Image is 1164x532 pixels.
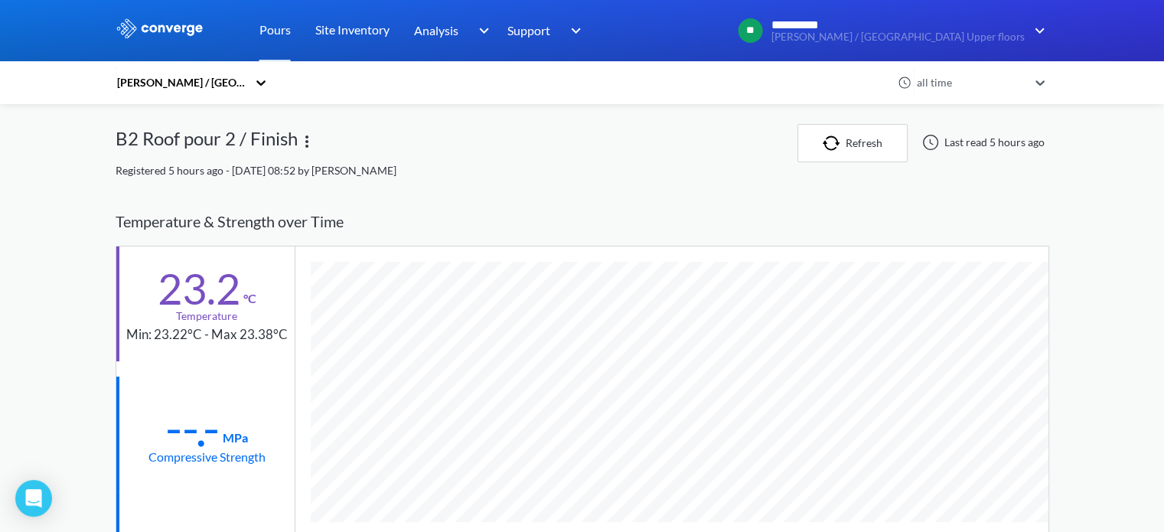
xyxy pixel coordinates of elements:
span: Support [507,21,550,40]
img: downArrow.svg [561,21,585,40]
div: Compressive Strength [148,447,266,466]
div: Min: 23.22°C - Max 23.38°C [126,325,288,345]
div: 23.2 [158,269,240,308]
div: Temperature & Strength over Time [116,197,1049,246]
img: more.svg [298,132,316,151]
div: [PERSON_NAME] / [GEOGRAPHIC_DATA] Upper floors [116,74,247,91]
button: Refresh [797,124,908,162]
div: --.- [165,409,220,447]
span: Analysis [414,21,458,40]
div: all time [913,74,1028,91]
div: Open Intercom Messenger [15,480,52,517]
img: downArrow.svg [468,21,493,40]
span: [PERSON_NAME] / [GEOGRAPHIC_DATA] Upper floors [771,31,1025,43]
img: downArrow.svg [1025,21,1049,40]
div: B2 Roof pour 2 / Finish [116,124,298,162]
img: logo_ewhite.svg [116,18,204,38]
img: icon-clock.svg [898,76,911,90]
img: icon-refresh.svg [823,135,846,151]
div: Temperature [176,308,237,325]
span: Registered 5 hours ago - [DATE] 08:52 by [PERSON_NAME] [116,164,396,177]
div: Last read 5 hours ago [914,133,1049,152]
